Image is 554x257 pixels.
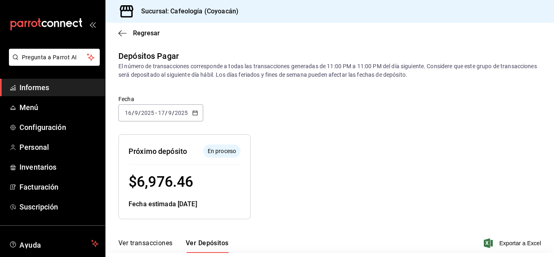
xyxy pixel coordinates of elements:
font: Sucursal: Cafeología (Coyoacán) [141,7,238,15]
font: Próximo depósito [129,147,187,155]
input: -- [125,110,132,116]
font: En proceso [208,148,236,154]
button: Exportar a Excel [485,238,541,248]
font: Suscripción [19,203,58,211]
font: Fecha [118,96,134,102]
input: -- [168,110,172,116]
font: Regresar [133,29,160,37]
input: ---- [174,110,188,116]
font: Ayuda [19,241,41,249]
input: -- [134,110,138,116]
font: Ver Depósitos [186,239,229,247]
font: Exportar a Excel [499,240,541,246]
font: Pregunta a Parrot AI [22,54,77,60]
font: $ [129,173,137,190]
button: abrir_cajón_menú [89,21,96,28]
input: ---- [141,110,155,116]
font: Informes [19,83,49,92]
font: / [165,110,167,116]
font: - [155,110,157,116]
font: El número de transacciones corresponde a todas las transacciones generadas de 11:00 PM a 11:00 PM... [118,63,537,78]
input: -- [158,110,165,116]
font: Menú [19,103,39,112]
a: Pregunta a Parrot AI [6,59,100,67]
font: Facturación [19,183,58,191]
div: El depósito aún no se ha enviado a tu cuenta bancaria. [203,145,240,158]
font: Ver transacciones [118,239,173,247]
font: / [138,110,141,116]
font: Configuración [19,123,66,132]
font: / [132,110,134,116]
font: 6,976.46 [137,173,193,190]
font: Depósitos Pagar [118,51,179,61]
button: Pregunta a Parrot AI [9,49,100,66]
font: Personal [19,143,49,151]
font: / [172,110,174,116]
font: Inventarios [19,163,56,171]
div: pestañas de navegación [118,239,229,253]
button: Regresar [118,29,160,37]
font: Fecha estimada [DATE] [129,200,197,208]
